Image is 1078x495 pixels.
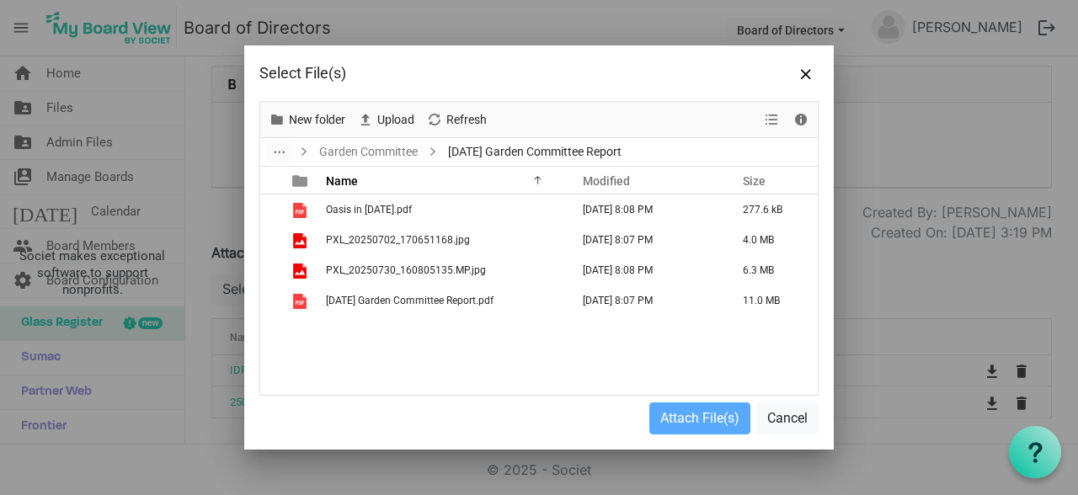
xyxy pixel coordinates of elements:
[565,285,725,316] td: September 03, 2025 8:07 PM column header Modified
[260,194,282,225] td: checkbox
[420,102,493,137] div: Refresh
[260,255,282,285] td: checkbox
[287,109,347,130] span: New folder
[725,285,818,316] td: 11.0 MB is template cell column header Size
[259,61,707,86] div: Select File(s)
[282,225,321,255] td: is template cell column header type
[583,174,630,188] span: Modified
[756,402,819,434] button: Cancel
[282,285,321,316] td: is template cell column header type
[725,255,818,285] td: 6.3 MB is template cell column header Size
[326,264,486,276] span: PXL_20250730_160805135.MP.jpg
[793,61,819,86] button: Close
[758,102,787,137] div: View
[355,109,418,130] button: Upload
[743,174,766,188] span: Size
[326,174,358,188] span: Name
[445,109,488,130] span: Refresh
[424,109,490,130] button: Refresh
[326,295,494,306] span: [DATE] Garden Committee Report.pdf
[263,102,351,137] div: New folder
[267,142,292,164] button: dropdownbutton
[761,109,782,130] button: View dropdownbutton
[565,255,725,285] td: September 03, 2025 8:08 PM column header Modified
[376,109,416,130] span: Upload
[725,194,818,225] td: 277.6 kB is template cell column header Size
[260,225,282,255] td: checkbox
[316,141,421,162] a: Garden Committee
[282,194,321,225] td: is template cell column header type
[321,255,565,285] td: PXL_20250730_160805135.MP.jpg is template cell column header Name
[565,194,725,225] td: September 03, 2025 8:08 PM column header Modified
[282,255,321,285] td: is template cell column header type
[445,141,625,162] span: [DATE] Garden Committee Report
[790,109,813,130] button: Details
[565,225,725,255] td: September 03, 2025 8:07 PM column header Modified
[260,285,282,316] td: checkbox
[649,402,750,434] button: Attach File(s)
[321,194,565,225] td: Oasis in August 2025.pdf is template cell column header Name
[321,285,565,316] td: September 2025 Garden Committee Report.pdf is template cell column header Name
[266,109,349,130] button: New folder
[787,102,815,137] div: Details
[321,225,565,255] td: PXL_20250702_170651168.jpg is template cell column header Name
[326,234,470,246] span: PXL_20250702_170651168.jpg
[725,225,818,255] td: 4.0 MB is template cell column header Size
[351,102,420,137] div: Upload
[326,204,412,216] span: Oasis in [DATE].pdf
